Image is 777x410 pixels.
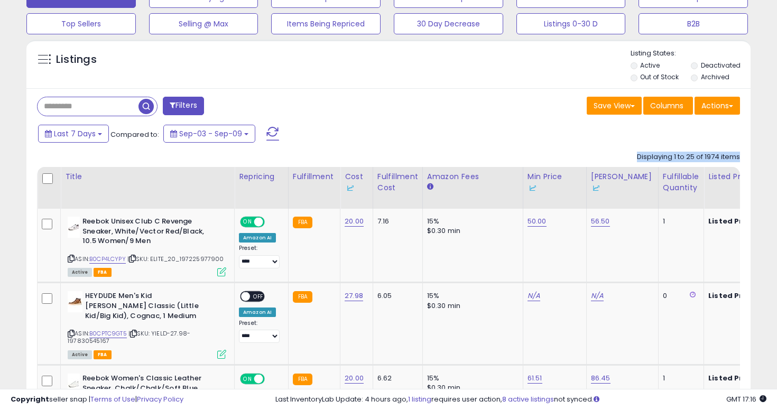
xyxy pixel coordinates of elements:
[377,374,414,383] div: 6.62
[94,350,112,359] span: FBA
[663,171,699,193] div: Fulfillable Quantity
[591,182,654,193] div: Some or all of the values in this column are provided from Inventory Lab.
[528,216,547,227] a: 50.00
[137,394,183,404] a: Privacy Policy
[427,226,515,236] div: $0.30 min
[345,373,364,384] a: 20.00
[275,395,767,405] div: Last InventoryLab Update: 4 hours ago, requires user action, not synced.
[701,61,741,70] label: Deactivated
[427,182,433,192] small: Amazon Fees.
[695,97,740,115] button: Actions
[708,291,756,301] b: Listed Price:
[89,255,126,264] a: B0CP4LCYPY
[68,268,92,277] span: All listings currently available for purchase on Amazon
[528,373,542,384] a: 61.51
[591,171,654,193] div: [PERSON_NAME]
[90,394,135,404] a: Terms of Use
[239,320,280,343] div: Preset:
[38,125,109,143] button: Last 7 Days
[587,97,642,115] button: Save View
[408,394,431,404] a: 1 listing
[516,13,626,34] button: Listings 0-30 D
[68,291,226,358] div: ASIN:
[528,182,582,193] div: Some or all of the values in this column are provided from Inventory Lab.
[68,291,82,312] img: 21WvzFsZQXL._SL40_.jpg
[377,217,414,226] div: 7.16
[708,373,756,383] b: Listed Price:
[640,61,660,70] label: Active
[640,72,679,81] label: Out of Stock
[377,171,418,193] div: Fulfillment Cost
[427,301,515,311] div: $0.30 min
[94,268,112,277] span: FBA
[68,329,190,345] span: | SKU: YIELD-27.98-197830545167
[68,217,80,238] img: 21T2GKxN8SL._SL40_.jpg
[591,373,610,384] a: 86.45
[345,171,368,193] div: Cost
[591,216,610,227] a: 56.50
[239,233,276,243] div: Amazon AI
[427,217,515,226] div: 15%
[726,394,766,404] span: 2025-09-17 17:16 GMT
[82,217,211,249] b: Reebok Unisex Club C Revenge Sneaker, White/Vector Red/Black, 10.5 Women/9 Men
[85,291,214,323] b: HEYDUDE Men's Kid [PERSON_NAME] Classic (Little Kid/Big Kid), Cognac, 1 Medium
[56,52,97,67] h5: Listings
[528,291,540,301] a: N/A
[528,171,582,193] div: Min Price
[54,128,96,139] span: Last 7 Days
[149,13,258,34] button: Selling @ Max
[163,125,255,143] button: Sep-03 - Sep-09
[528,183,538,193] img: InventoryLab Logo
[271,13,381,34] button: Items Being Repriced
[293,291,312,303] small: FBA
[263,218,280,227] span: OFF
[427,374,515,383] div: 15%
[502,394,554,404] a: 8 active listings
[241,218,254,227] span: ON
[11,394,49,404] strong: Copyright
[293,217,312,228] small: FBA
[241,375,254,384] span: ON
[427,171,519,182] div: Amazon Fees
[663,291,696,301] div: 0
[127,255,224,263] span: | SKU: ELITE_20_197225977900
[643,97,693,115] button: Columns
[639,13,748,34] button: B2B
[26,13,136,34] button: Top Sellers
[239,307,276,317] div: Amazon AI
[68,217,226,275] div: ASIN:
[427,291,515,301] div: 15%
[663,374,696,383] div: 1
[239,171,284,182] div: Repricing
[637,152,740,162] div: Displaying 1 to 25 of 1974 items
[250,292,267,301] span: OFF
[631,49,751,59] p: Listing States:
[663,217,696,226] div: 1
[591,183,602,193] img: InventoryLab Logo
[345,291,363,301] a: 27.98
[239,245,280,268] div: Preset:
[11,395,183,405] div: seller snap | |
[65,171,230,182] div: Title
[377,291,414,301] div: 6.05
[345,182,368,193] div: Some or all of the values in this column are provided from Inventory Lab.
[163,97,204,115] button: Filters
[591,291,604,301] a: N/A
[82,374,211,406] b: Reebok Women's Classic Leather Sneaker, Chalk/Chalk/Soft Blue, Size 5.5
[701,72,729,81] label: Archived
[68,374,80,395] img: 21bGjFuHqRL._SL40_.jpg
[293,374,312,385] small: FBA
[345,216,364,227] a: 20.00
[345,183,355,193] img: InventoryLab Logo
[110,129,159,139] span: Compared to:
[394,13,503,34] button: 30 Day Decrease
[708,216,756,226] b: Listed Price:
[89,329,127,338] a: B0CPTC9GT5
[293,171,336,182] div: Fulfillment
[650,100,683,111] span: Columns
[68,350,92,359] span: All listings currently available for purchase on Amazon
[179,128,242,139] span: Sep-03 - Sep-09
